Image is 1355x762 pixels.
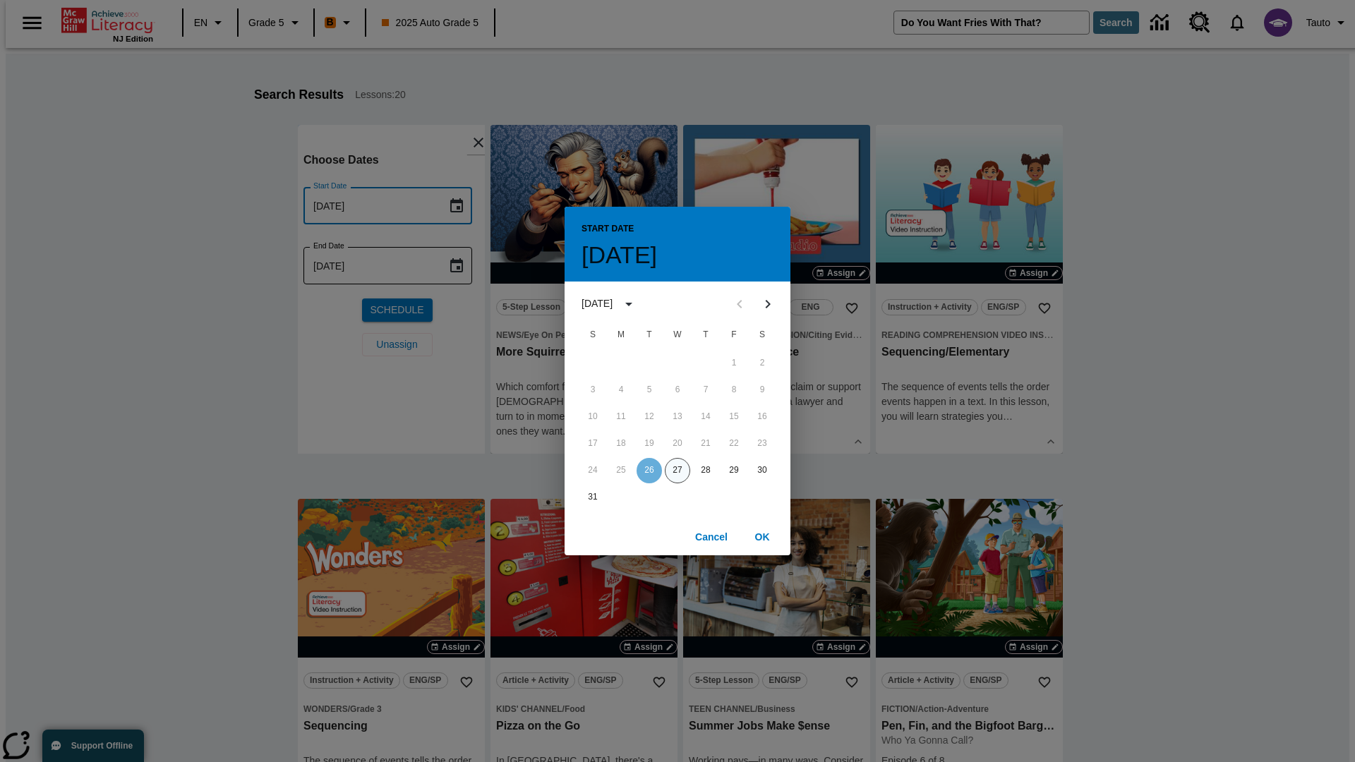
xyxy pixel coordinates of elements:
h4: [DATE] [582,241,657,270]
button: 30 [749,458,775,483]
span: Sunday [580,321,606,349]
span: Wednesday [665,321,690,349]
button: 28 [693,458,718,483]
button: 29 [721,458,747,483]
span: Thursday [693,321,718,349]
span: Start Date [582,218,634,241]
button: 27 [665,458,690,483]
button: OK [740,524,785,550]
button: 31 [580,485,606,510]
button: Next month [754,290,782,318]
span: Friday [721,321,747,349]
button: calendar view is open, switch to year view [617,292,641,316]
span: Monday [608,321,634,349]
span: Tuesday [637,321,662,349]
span: Saturday [749,321,775,349]
div: [DATE] [582,296,613,311]
button: Cancel [689,524,734,550]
